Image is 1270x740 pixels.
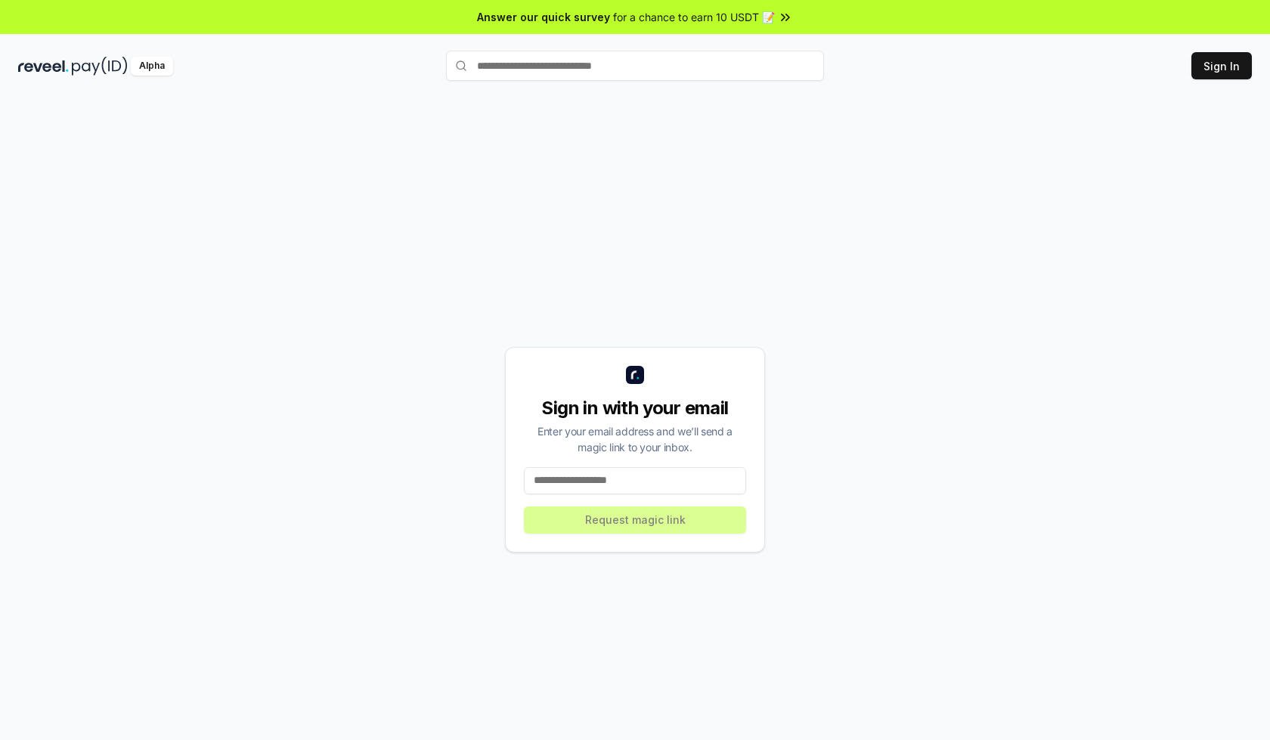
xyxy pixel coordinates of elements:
[626,366,644,384] img: logo_small
[131,57,173,76] div: Alpha
[477,9,610,25] span: Answer our quick survey
[18,57,69,76] img: reveel_dark
[613,9,775,25] span: for a chance to earn 10 USDT 📝
[524,423,746,455] div: Enter your email address and we’ll send a magic link to your inbox.
[524,396,746,420] div: Sign in with your email
[1191,52,1252,79] button: Sign In
[72,57,128,76] img: pay_id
